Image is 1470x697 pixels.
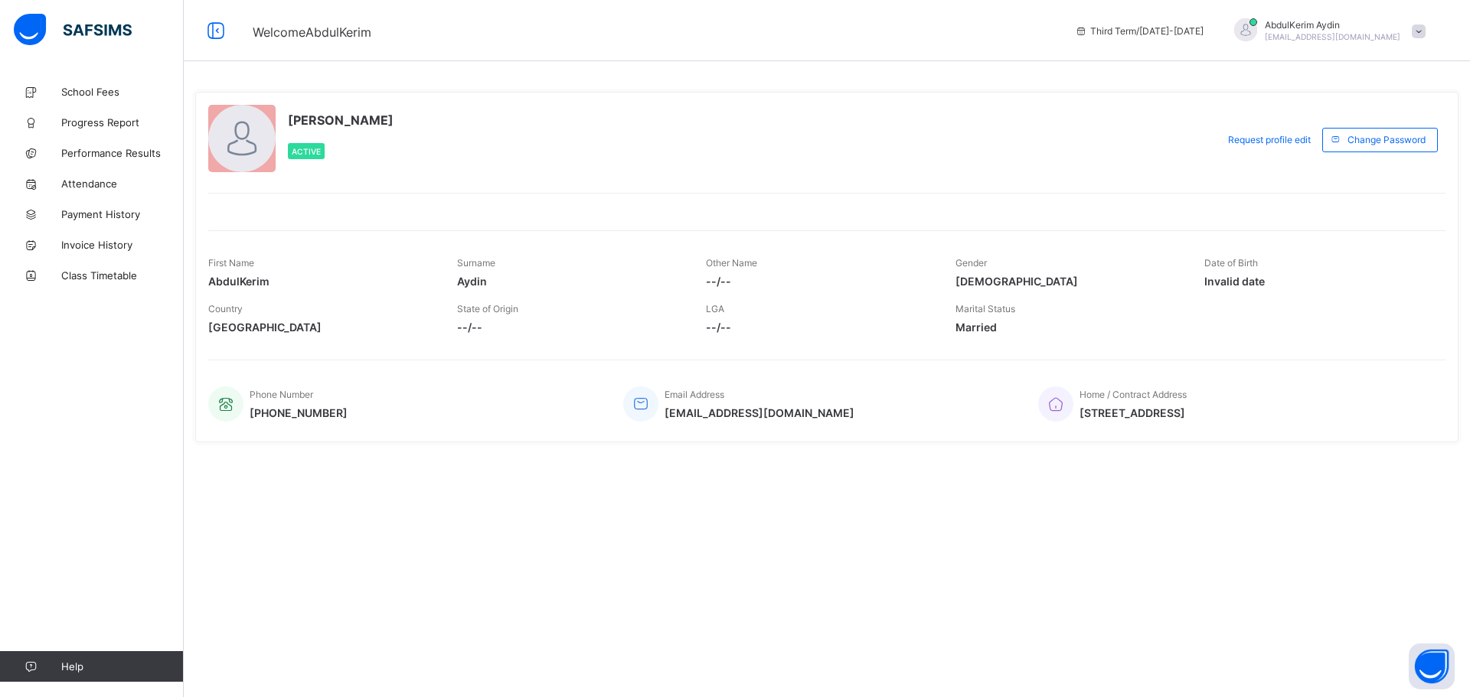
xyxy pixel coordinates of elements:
[61,208,184,220] span: Payment History
[14,14,132,46] img: safsims
[250,406,348,419] span: [PHONE_NUMBER]
[61,239,184,251] span: Invoice History
[706,321,932,334] span: --/--
[1228,134,1311,145] span: Request profile edit
[665,389,724,400] span: Email Address
[955,321,1181,334] span: Married
[208,275,434,288] span: AbdulKerim
[253,24,371,40] span: Welcome AbdulKerim
[1080,389,1187,400] span: Home / Contract Address
[61,116,184,129] span: Progress Report
[457,321,683,334] span: --/--
[706,303,724,314] span: LGA
[955,275,1181,288] span: [DEMOGRAPHIC_DATA]
[1080,406,1187,419] span: [STREET_ADDRESS]
[1075,25,1204,37] span: session/term information
[61,86,184,98] span: School Fees
[457,257,495,269] span: Surname
[208,321,434,334] span: [GEOGRAPHIC_DATA]
[288,112,394,128] span: [PERSON_NAME]
[706,257,757,269] span: Other Name
[457,275,683,288] span: Aydin
[1219,18,1433,44] div: AbdulKerimAydin
[61,660,183,673] span: Help
[61,269,184,282] span: Class Timetable
[1409,643,1455,689] button: Open asap
[292,147,321,156] span: Active
[1204,257,1258,269] span: Date of Birth
[457,303,518,314] span: State of Origin
[1265,19,1400,31] span: AbdulKerim Aydin
[250,389,313,400] span: Phone Number
[208,257,254,269] span: First Name
[1204,275,1430,288] span: Invalid date
[955,303,1015,314] span: Marital Status
[955,257,987,269] span: Gender
[61,147,184,159] span: Performance Results
[665,406,854,419] span: [EMAIL_ADDRESS][DOMAIN_NAME]
[208,303,243,314] span: Country
[1347,134,1426,145] span: Change Password
[61,178,184,190] span: Attendance
[706,275,932,288] span: --/--
[1265,32,1400,41] span: [EMAIL_ADDRESS][DOMAIN_NAME]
